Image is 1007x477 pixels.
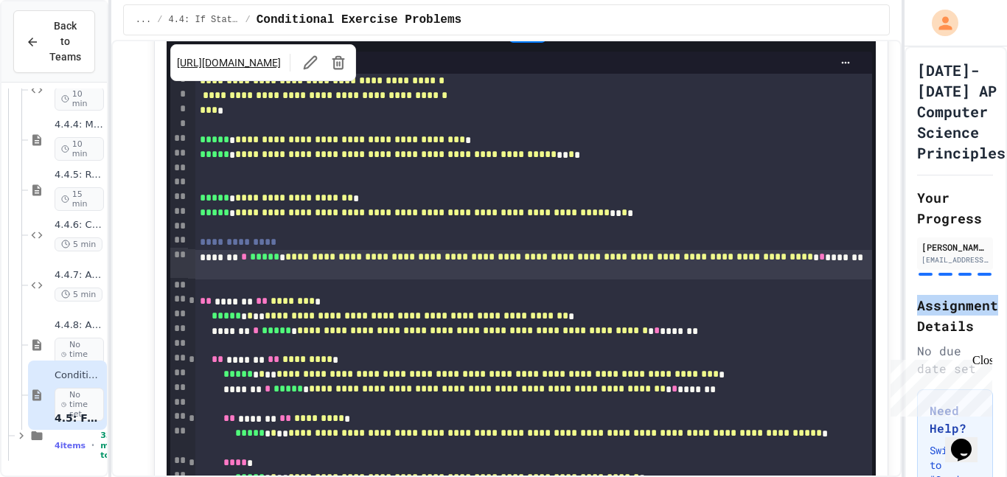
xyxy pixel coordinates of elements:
div: No due date set [917,342,993,377]
span: ... [136,14,152,26]
span: 4.5: For Loops [55,411,104,425]
span: 4.4.4: More than Two Choices [55,119,104,131]
span: 15 min [55,187,104,211]
iframe: chat widget [885,354,992,417]
h1: [DATE]-[DATE] AP Computer Science Principles [917,60,1006,163]
span: / [245,14,250,26]
div: [PERSON_NAME] [921,240,989,254]
span: No time set [55,388,104,422]
span: 10 min [55,137,104,161]
div: Chat with us now!Close [6,6,102,94]
span: 4.4.6: Choosing Lunch [55,219,104,231]
span: Conditional Exercise Problems [257,11,461,29]
a: [URL][DOMAIN_NAME] [177,55,281,70]
span: 10 min [55,87,104,111]
h2: Assignment Details [917,295,993,336]
span: Conditional Exercise Problems [55,369,104,382]
iframe: chat widget [945,418,992,462]
h2: Your Progress [917,187,993,229]
span: 4.4.5: Review - More than Two Choices [55,169,104,181]
span: 4.4: If Statements [168,14,239,26]
span: 35 min total [100,431,122,460]
span: 4.4.8: AP Practice - If Statements [55,319,104,332]
span: • [91,439,94,451]
span: 5 min [55,288,102,302]
h3: Need Help? [930,402,980,437]
span: No time set [55,338,104,372]
span: 4 items [55,441,86,450]
span: Back to Teams [48,18,83,65]
button: Back to Teams [13,10,95,73]
div: [EMAIL_ADDRESS][DOMAIN_NAME] [921,254,989,265]
span: / [157,14,162,26]
span: 4.4.7: Admission Fee [55,269,104,282]
div: My Account [916,6,962,40]
span: 5 min [55,237,102,251]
